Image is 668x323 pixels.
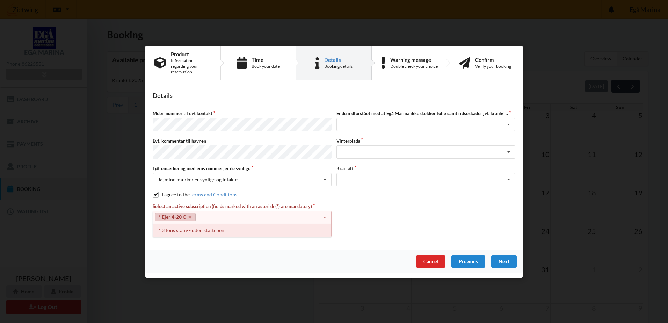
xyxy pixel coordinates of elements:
div: Confirm [475,57,511,62]
div: Information regarding your reservation [171,58,211,74]
div: Product [171,51,211,57]
div: Verify your booking [475,63,511,69]
div: Ja, mine mærker er synlige og intakte [158,177,238,182]
label: Kranløft [336,165,515,171]
div: Book your date [252,63,280,69]
div: Details [153,92,515,100]
a: * Ejer 4-20 C [155,213,196,221]
span: Please make sure that you have selected all the required subscriptions (marked with an asterisk (*)) [153,224,322,237]
div: Warning message [390,57,438,62]
label: I agree to the [153,192,237,198]
div: Time [252,57,280,62]
div: Double check your choice [390,63,438,69]
div: * 3 tons stativ - uden støtteben [153,223,331,236]
label: Mobil nummer til evt kontakt [153,110,332,116]
div: Next [491,255,517,268]
label: Select an active subscription (fields marked with an asterisk (*) are mandatory) [153,203,332,209]
label: Er du indforstået med at Egå Marina ikke dækker folie samt ridseskader jvf. kranløft. [336,110,515,116]
div: Booking details [324,63,353,69]
div: Cancel [416,255,445,268]
div: Previous [451,255,485,268]
label: Vinterplads [336,138,515,144]
label: Løftemærker og medlems nummer, er de synlige [153,165,332,171]
div: Details [324,57,353,62]
a: Terms and Conditions [190,192,237,198]
label: Evt. kommentar til havnen [153,138,332,144]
